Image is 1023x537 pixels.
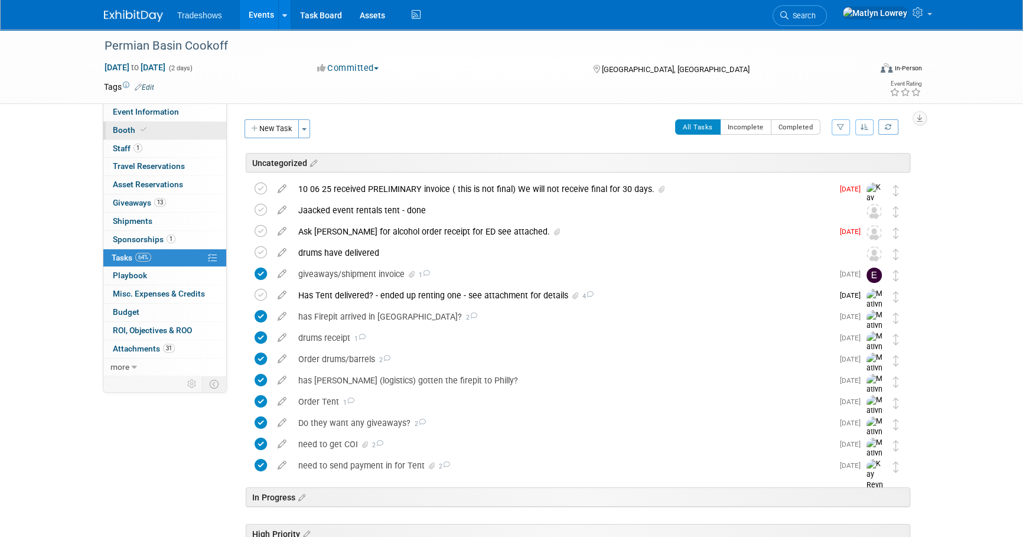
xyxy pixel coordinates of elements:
img: Matlyn Lowrey [866,374,884,416]
button: New Task [245,119,299,138]
a: edit [272,290,292,301]
a: edit [272,418,292,428]
span: [DATE] [840,185,866,193]
img: Matlyn Lowrey [866,395,884,437]
i: Move task [893,206,899,217]
div: Permian Basin Cookoff [100,35,852,57]
span: [DATE] [840,313,866,321]
i: Move task [893,249,899,260]
img: Matlyn Lowrey [866,353,884,395]
div: 10 06 25 received PRELIMINARY invoice ( this is not final) We will not receive final for 30 days. [292,179,833,199]
img: Matlyn Lowrey [866,438,884,480]
span: Staff [113,144,142,153]
span: ROI, Objectives & ROO [113,326,192,335]
img: Elizabeth Hisaw [866,268,882,283]
i: Move task [893,376,899,388]
a: Event Information [103,103,226,121]
a: edit [272,439,292,450]
span: [DATE] [DATE] [104,62,166,73]
i: Move task [893,185,899,196]
div: In-Person [894,64,922,73]
span: 1 [417,271,430,279]
a: Tasks64% [103,249,226,267]
span: 1 [167,235,175,243]
span: Budget [113,307,139,317]
span: [DATE] [840,440,866,448]
span: Sponsorships [113,235,175,244]
a: Search [773,5,827,26]
a: Misc. Expenses & Credits [103,285,226,303]
span: more [110,362,129,372]
img: Matlyn Lowrey [866,310,884,352]
span: Booth [113,125,149,135]
i: Move task [893,461,899,473]
a: Refresh [878,119,898,135]
span: Event Information [113,107,179,116]
a: Edit [135,83,154,92]
img: Format-Inperson.png [881,63,892,73]
span: 1 [339,399,354,406]
button: All Tasks [675,119,721,135]
span: Playbook [113,271,147,280]
span: Attachments [113,344,175,353]
img: Matlyn Lowrey [866,331,884,373]
i: Booth reservation complete [141,126,146,133]
a: Booth [103,122,226,139]
span: 64% [135,253,151,262]
span: [DATE] [840,334,866,342]
span: Asset Reservations [113,180,183,189]
button: Committed [313,62,383,74]
span: 1 [133,144,142,152]
span: Search [789,11,816,20]
a: Staff1 [103,140,226,158]
span: [DATE] [840,270,866,278]
img: Matlyn Lowrey [866,289,884,331]
div: Event Rating [890,81,921,87]
a: edit [272,269,292,279]
button: Completed [771,119,821,135]
a: edit [272,248,292,258]
span: [DATE] [840,419,866,427]
div: drums have delivered [292,243,843,263]
span: Misc. Expenses & Credits [113,289,205,298]
div: Do they want any giveaways? [292,413,833,433]
span: 1 [350,335,366,343]
div: Uncategorized [246,153,910,173]
span: [GEOGRAPHIC_DATA], [GEOGRAPHIC_DATA] [601,65,749,74]
span: Giveaways [113,198,166,207]
div: need to get COI [292,434,833,454]
span: 2 [370,441,383,449]
i: Move task [893,270,899,281]
a: edit [272,396,292,407]
div: drums receipt [292,328,833,348]
a: ROI, Objectives & ROO [103,322,226,340]
a: Sponsorships1 [103,231,226,249]
img: Unassigned [866,204,882,219]
span: [DATE] [840,227,866,236]
img: Matlyn Lowrey [866,416,884,458]
span: 2 [375,356,390,364]
i: Move task [893,313,899,324]
i: Move task [893,334,899,345]
span: [DATE] [840,376,866,385]
span: 4 [581,292,594,300]
div: Jaacked event rentals tent - done [292,200,843,220]
a: Travel Reservations [103,158,226,175]
a: Shipments [103,213,226,230]
div: giveaways/shipment invoice [292,264,833,284]
span: [DATE] [840,355,866,363]
span: [DATE] [840,398,866,406]
span: Shipments [113,216,152,226]
div: has [PERSON_NAME] (logistics) gotten the firepit to Philly? [292,370,833,390]
a: edit [272,205,292,216]
img: Unassigned [866,246,882,262]
span: 13 [154,198,166,207]
span: Travel Reservations [113,161,185,171]
a: Edit sections [307,157,317,168]
span: (2 days) [168,64,193,72]
i: Move task [893,440,899,451]
a: Giveaways13 [103,194,226,212]
td: Personalize Event Tab Strip [182,376,203,392]
i: Move task [893,227,899,239]
a: edit [272,375,292,386]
